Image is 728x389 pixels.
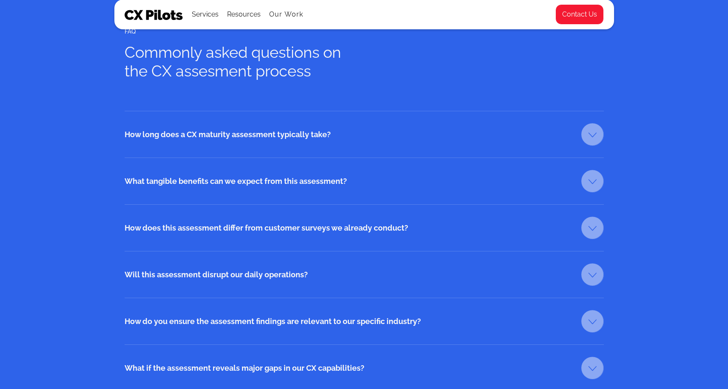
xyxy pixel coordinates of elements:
div: How long does a CX maturity assessment typically take? [125,124,558,145]
div: How does this assessment differ from customer surveys we already conduct? [125,218,558,238]
div: Commonly asked questions on the CX assesment process [125,43,363,80]
div: What if the assessment reveals major gaps in our CX capabilities? [125,358,558,378]
a: Our Work [269,11,304,18]
a: Contact Us [555,4,604,25]
div: How do you ensure the assessment findings are relevant to our specific industry? [125,311,558,332]
div: Resources [227,8,261,20]
div: What tangible benefits can we expect from this assessment? [125,171,558,192]
div: Services [192,8,219,20]
div: FAQ [125,28,604,34]
div: Will this assessment disrupt our daily operations? [125,265,558,285]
